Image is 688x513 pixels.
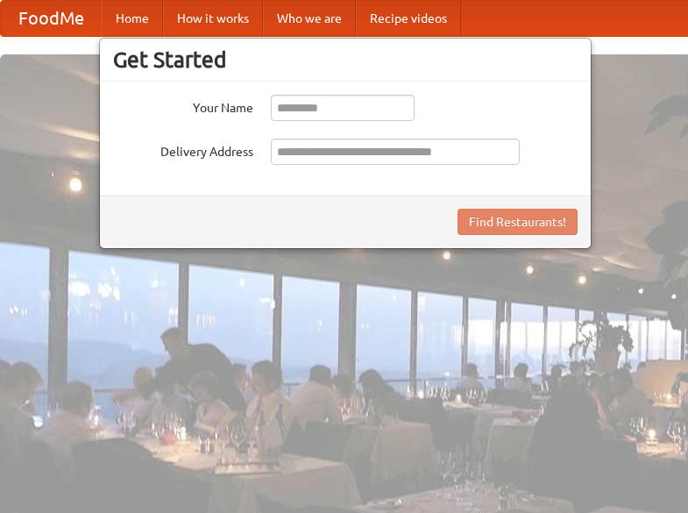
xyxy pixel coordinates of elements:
[113,95,253,117] label: Your Name
[1,1,102,36] a: FoodMe
[356,1,461,36] a: Recipe videos
[113,139,253,160] label: Delivery Address
[263,1,356,36] a: Who we are
[113,46,578,73] h3: Get Started
[163,1,263,36] a: How it works
[457,209,578,235] button: Find Restaurants!
[102,1,163,36] a: Home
